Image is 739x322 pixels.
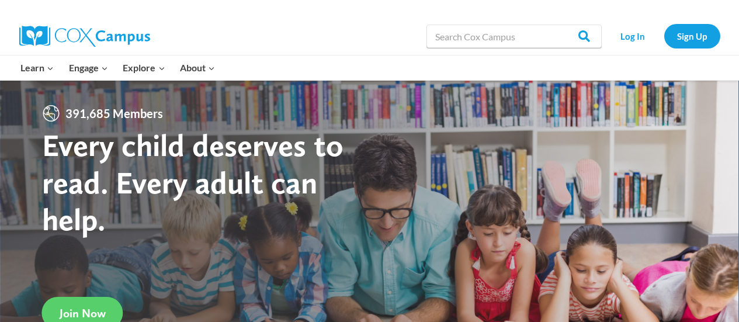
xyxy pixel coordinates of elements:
[664,24,720,48] a: Sign Up
[19,26,150,47] img: Cox Campus
[123,60,165,75] span: Explore
[426,25,602,48] input: Search Cox Campus
[60,306,106,320] span: Join Now
[42,126,344,238] strong: Every child deserves to read. Every adult can help.
[61,104,168,123] span: 391,685 Members
[13,56,223,80] nav: Primary Navigation
[180,60,215,75] span: About
[69,60,108,75] span: Engage
[608,24,658,48] a: Log In
[608,24,720,48] nav: Secondary Navigation
[20,60,54,75] span: Learn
